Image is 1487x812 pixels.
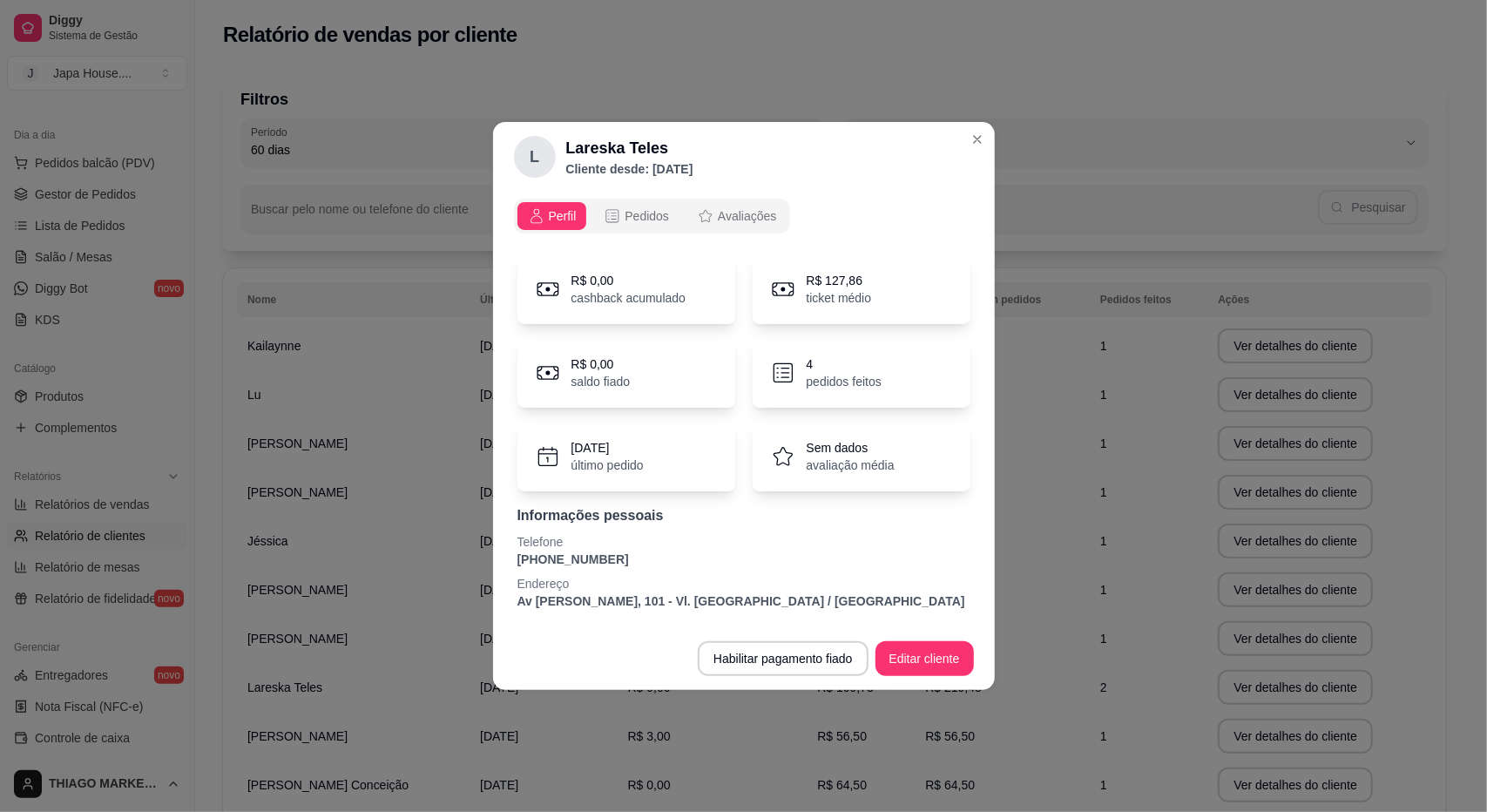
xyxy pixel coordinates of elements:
p: Av [PERSON_NAME], 101 - Vl. [GEOGRAPHIC_DATA] / [GEOGRAPHIC_DATA] [517,592,970,610]
p: saldo fiado [571,373,631,390]
div: L [514,136,556,178]
p: cashback acumulado [571,289,686,307]
p: avaliação média [807,457,895,474]
p: Telefone [517,533,970,551]
h2: Lareska Teles [566,136,693,160]
button: Editar cliente [875,641,974,676]
p: pedidos feitos [807,373,882,390]
div: opções [514,199,974,233]
p: Endereço [517,575,970,592]
p: R$ 0,00 [571,272,686,289]
p: [DATE] [571,439,644,457]
button: Habilitar pagamento fiado [698,641,869,676]
p: 4 [807,355,882,373]
p: ticket médio [807,289,872,307]
span: Perfil [549,207,577,225]
span: Pedidos [625,207,669,225]
p: Sem dados [807,439,895,457]
button: Close [963,125,991,153]
p: R$ 127,86 [807,272,872,289]
p: Informações pessoais [517,505,970,526]
p: R$ 0,00 [571,355,631,373]
p: Cliente desde: [DATE] [566,160,693,178]
p: último pedido [571,457,644,474]
p: [PHONE_NUMBER] [517,551,970,568]
div: opções [514,199,791,233]
span: Avaliações [718,207,776,225]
